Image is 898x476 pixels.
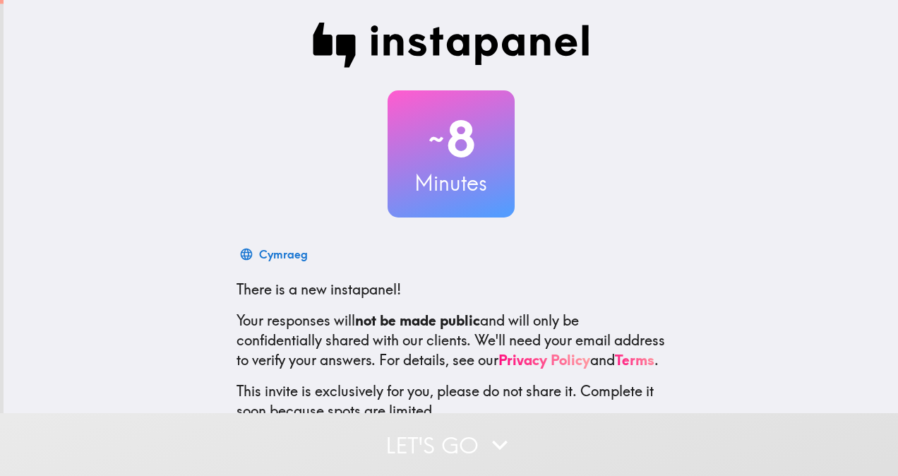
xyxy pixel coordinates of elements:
a: Terms [615,351,654,369]
a: Privacy Policy [498,351,590,369]
h2: 8 [388,110,515,168]
span: There is a new instapanel! [237,280,401,298]
div: Cymraeg [259,244,308,264]
p: This invite is exclusively for you, please do not share it. Complete it soon because spots are li... [237,381,666,421]
b: not be made public [355,311,480,329]
p: Your responses will and will only be confidentially shared with our clients. We'll need your emai... [237,311,666,370]
span: ~ [426,118,446,160]
button: Cymraeg [237,240,313,268]
img: Instapanel [313,23,589,68]
h3: Minutes [388,168,515,198]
